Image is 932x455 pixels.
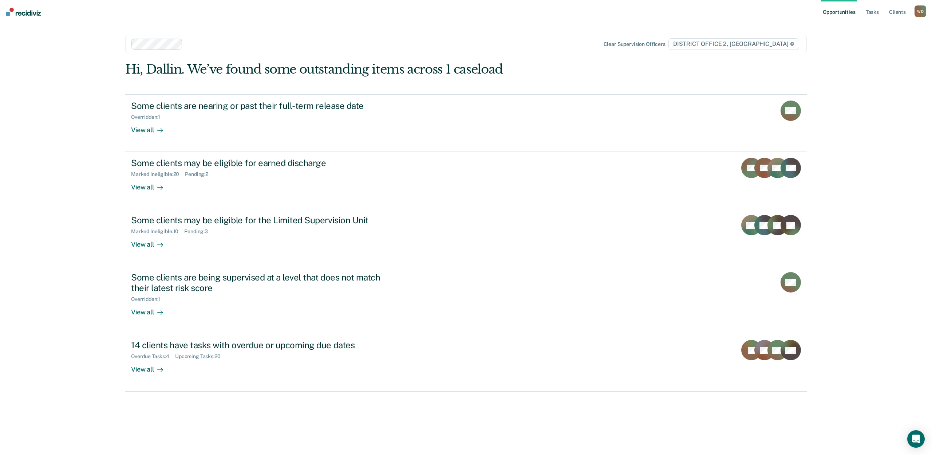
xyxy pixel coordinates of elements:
[125,152,807,209] a: Some clients may be eligible for earned dischargeMarked Ineligible:20Pending:2View all
[125,266,807,334] a: Some clients are being supervised at a level that does not match their latest risk scoreOverridde...
[604,41,666,47] div: Clear supervision officers
[184,228,214,235] div: Pending : 3
[131,235,172,249] div: View all
[131,120,172,134] div: View all
[131,114,166,120] div: Overridden : 1
[125,209,807,266] a: Some clients may be eligible for the Limited Supervision UnitMarked Ineligible:10Pending:3View all
[6,8,41,16] img: Recidiviz
[915,5,926,17] button: WD
[131,353,175,360] div: Overdue Tasks : 4
[668,38,799,50] span: DISTRICT OFFICE 2, [GEOGRAPHIC_DATA]
[131,228,184,235] div: Marked Ineligible : 10
[131,171,185,177] div: Marked Ineligible : 20
[131,215,387,225] div: Some clients may be eligible for the Limited Supervision Unit
[131,177,172,192] div: View all
[131,101,387,111] div: Some clients are nearing or past their full-term release date
[185,171,214,177] div: Pending : 2
[125,62,671,77] div: Hi, Dallin. We’ve found some outstanding items across 1 caseload
[125,94,807,152] a: Some clients are nearing or past their full-term release dateOverridden:1View all
[175,353,226,360] div: Upcoming Tasks : 20
[131,158,387,168] div: Some clients may be eligible for earned discharge
[131,296,166,302] div: Overridden : 1
[131,340,387,350] div: 14 clients have tasks with overdue or upcoming due dates
[125,334,807,391] a: 14 clients have tasks with overdue or upcoming due datesOverdue Tasks:4Upcoming Tasks:20View all
[915,5,926,17] div: W D
[131,302,172,317] div: View all
[907,430,925,448] div: Open Intercom Messenger
[131,360,172,374] div: View all
[131,272,387,293] div: Some clients are being supervised at a level that does not match their latest risk score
